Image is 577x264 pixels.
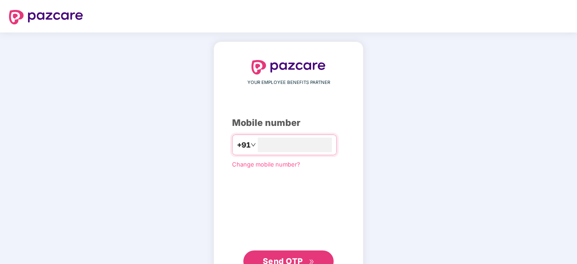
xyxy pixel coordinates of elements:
span: +91 [237,139,251,151]
img: logo [251,60,326,74]
a: Change mobile number? [232,161,300,168]
span: down [251,142,256,148]
span: YOUR EMPLOYEE BENEFITS PARTNER [247,79,330,86]
div: Mobile number [232,116,345,130]
img: logo [9,10,83,24]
